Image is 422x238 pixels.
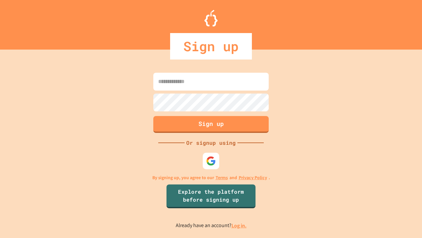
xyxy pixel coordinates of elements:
[153,116,269,133] button: Sign up
[176,221,247,230] p: Already have an account?
[231,222,247,229] a: Log in.
[170,33,252,59] div: Sign up
[185,139,237,147] div: Or signup using
[206,156,216,166] img: google-icon.svg
[204,10,218,26] img: Logo.svg
[166,184,256,208] a: Explore the platform before signing up
[216,174,228,181] a: Terms
[239,174,267,181] a: Privacy Policy
[152,174,270,181] p: By signing up, you agree to our and .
